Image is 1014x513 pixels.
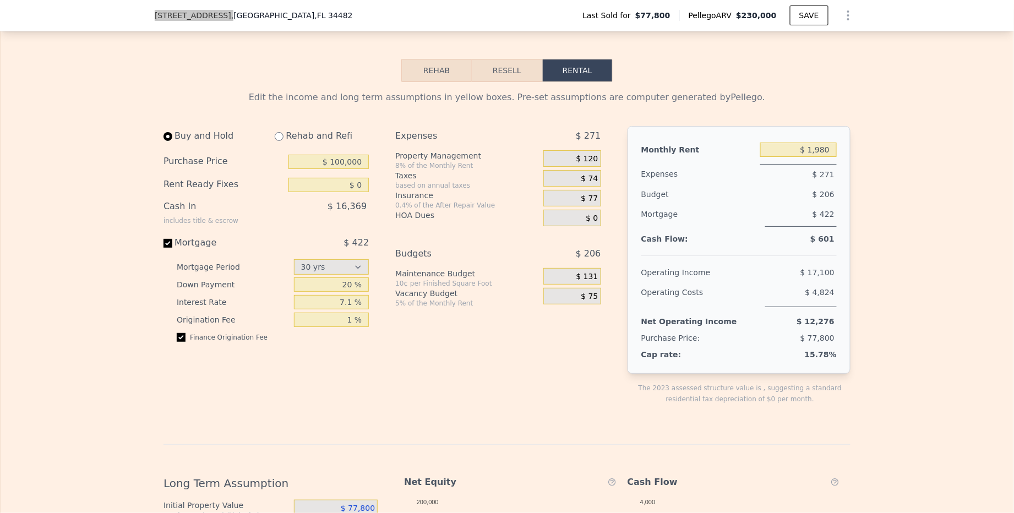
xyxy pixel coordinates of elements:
div: Cash In [163,197,238,225]
span: $ 131 [576,272,598,282]
div: Property Management [395,150,539,161]
span: Last Sold for [582,10,635,21]
div: Finance Origination Fee [177,333,369,351]
div: 0.4% of the After Repair Value [395,201,539,210]
button: Show Options [837,4,859,26]
div: Maintenance Budget [395,268,539,279]
span: [STREET_ADDRESS] [155,10,231,21]
span: 15.78% [805,350,837,359]
div: The 2023 assessed structure value is , suggesting a standard residential tax depreciation of $0 p... [630,383,851,405]
div: Initial Property Value [163,500,290,511]
span: $230,000 [736,11,777,20]
text: 4,000 [640,499,656,506]
div: Cap rate: [641,349,718,360]
div: Down Payment [177,276,290,293]
div: 10¢ per Finished Square Foot [395,279,539,288]
div: Expenses [395,126,516,146]
div: Rent Ready Fixes [163,178,284,192]
span: $ 16,369 [328,201,367,211]
div: Operating Costs [641,282,761,307]
span: $ 271 [813,170,835,179]
span: $ 601 [810,234,835,243]
span: $ 77,800 [800,334,835,342]
div: Cash Flow: [641,236,756,242]
button: Resell [472,59,542,82]
div: Insurance [395,190,539,201]
div: Edit the income and long term assumptions in yellow boxes. Pre-set assumptions are computer gener... [163,91,851,104]
span: $ 422 [813,210,835,219]
div: 5% of the Monthly Rent [395,299,539,308]
div: Rehab and Refi [266,126,369,146]
div: Net Operating Income [641,312,737,331]
div: Budget [641,184,717,204]
span: $ 77 [581,194,598,204]
button: Rental [542,59,613,82]
button: Rehab [401,59,472,82]
div: Operating Income [641,263,717,282]
div: Budgets [395,244,516,264]
div: Buy and Hold [163,126,261,146]
div: Mortgage Period [177,258,290,276]
span: , [GEOGRAPHIC_DATA] [231,10,353,21]
span: $ 206 [576,248,601,259]
span: $ 12,276 [797,317,835,326]
span: $ 17,100 [800,268,835,277]
span: $ 206 [813,190,835,199]
span: $ 120 [576,154,598,164]
div: Origination Fee [177,311,290,329]
text: 200,000 [417,499,439,506]
div: Interest Rate [177,293,290,311]
span: $ 77,800 [341,504,375,512]
span: $ 271 [576,130,601,141]
div: Taxes [395,170,539,181]
div: HOA Dues [395,210,539,221]
div: based on annual taxes [395,181,539,190]
div: Vacancy Budget [395,288,539,299]
span: Pellego ARV [689,10,737,21]
button: SAVE [790,6,828,25]
div: Long Term Assumption [163,467,386,491]
div: Mortgage [163,236,287,249]
span: $ 0 [586,214,598,223]
div: Mortgage [641,204,761,227]
div: Expenses [641,164,756,184]
div: Cash Flow [628,476,739,489]
span: , FL 34482 [314,11,352,20]
div: 8% of the Monthly Rent [395,161,539,170]
input: Mortgage$ 422 [163,239,172,248]
div: Monthly Rent [641,140,756,160]
span: $ 75 [581,292,598,302]
span: $ 422 [344,237,369,248]
div: Purchase Price [163,155,284,169]
div: Purchase Price: [641,331,717,345]
span: $ 74 [581,174,598,184]
div: includes title & escrow [163,216,238,225]
span: $ 4,824 [805,288,835,297]
span: $77,800 [635,10,670,21]
div: Net Equity [404,476,516,489]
